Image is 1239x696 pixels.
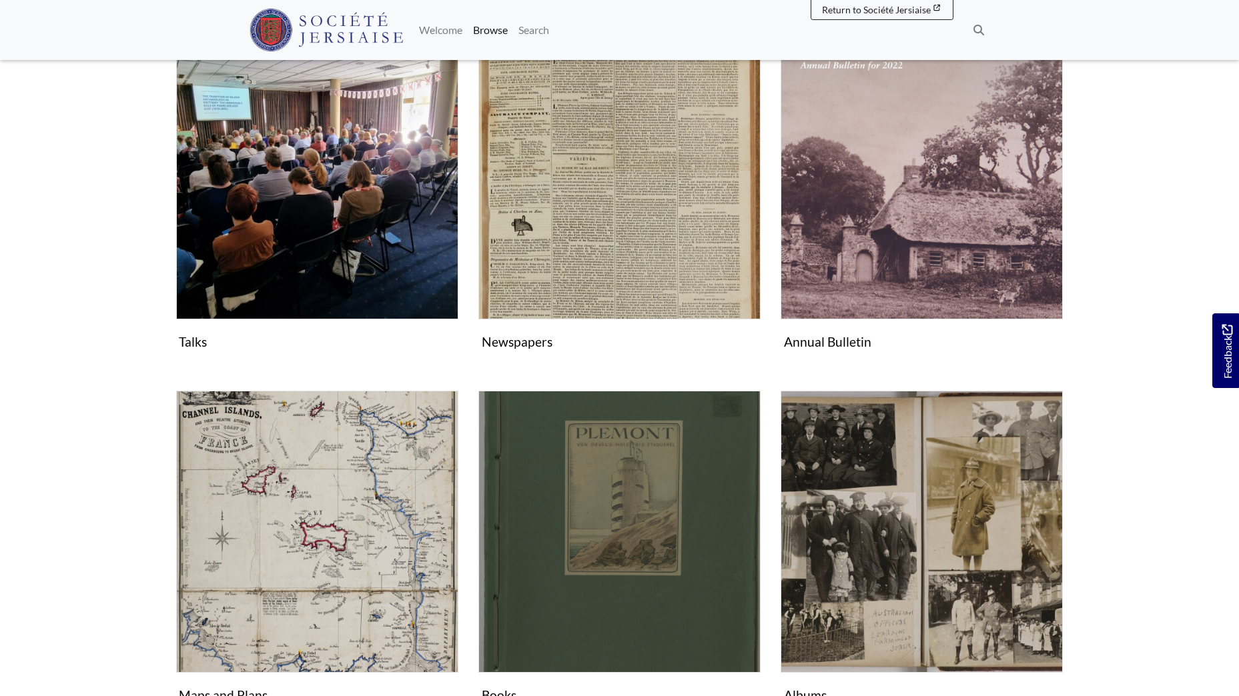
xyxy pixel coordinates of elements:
[250,5,404,55] a: Société Jersiaise logo
[478,37,761,355] a: Newspapers Newspapers
[513,17,554,43] a: Search
[468,37,771,375] div: Subcollection
[478,391,761,673] img: Books
[781,37,1063,319] img: Annual Bulletin
[1219,324,1235,378] span: Feedback
[250,9,404,51] img: Société Jersiaise
[771,37,1073,375] div: Subcollection
[166,37,468,375] div: Subcollection
[176,37,458,355] a: Talks Talks
[468,17,513,43] a: Browse
[478,37,761,319] img: Newspapers
[176,37,458,319] img: Talks
[781,37,1063,355] a: Annual Bulletin Annual Bulletin
[822,4,931,15] span: Return to Société Jersiaise
[414,17,468,43] a: Welcome
[781,391,1063,673] img: Albums
[1212,313,1239,388] a: Would you like to provide feedback?
[176,391,458,673] img: Maps and Plans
